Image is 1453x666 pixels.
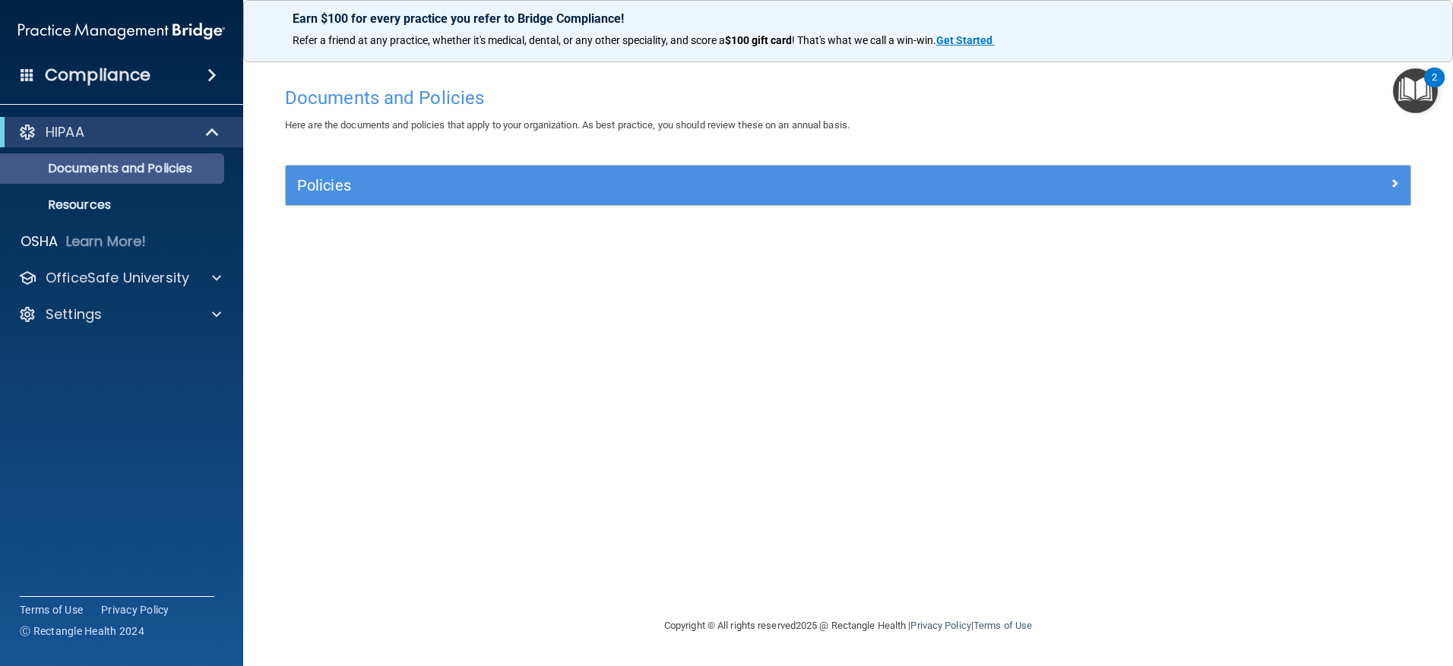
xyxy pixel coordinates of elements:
[18,123,220,141] a: HIPAA
[20,623,144,639] span: Ⓒ Rectangle Health 2024
[936,34,992,46] strong: Get Started
[1432,77,1437,97] div: 2
[18,305,221,324] a: Settings
[293,11,1404,26] p: Earn $100 for every practice you refer to Bridge Compliance!
[46,123,84,141] p: HIPAA
[792,34,936,46] span: ! That's what we call a win-win.
[571,601,1125,650] div: Copyright © All rights reserved 2025 @ Rectangle Health | |
[45,65,150,86] h4: Compliance
[46,305,102,324] p: Settings
[297,173,1399,197] a: Policies
[10,197,217,213] p: Resources
[973,620,1032,631] a: Terms of Use
[297,177,1118,194] h5: Policies
[725,34,792,46] strong: $100 gift card
[66,232,147,251] p: Learn More!
[293,34,725,46] span: Refer a friend at any practice, whether it's medical, dental, or any other speciality, and score a
[10,161,217,176] p: Documents and Policies
[285,88,1411,108] h4: Documents and Policies
[20,602,83,617] a: Terms of Use
[285,119,850,131] span: Here are the documents and policies that apply to your organization. As best practice, you should...
[46,269,189,287] p: OfficeSafe University
[21,232,59,251] p: OSHA
[101,602,169,617] a: Privacy Policy
[1393,68,1438,113] button: Open Resource Center, 2 new notifications
[18,16,225,46] img: PMB logo
[18,269,221,287] a: OfficeSafe University
[910,620,970,631] a: Privacy Policy
[936,34,995,46] a: Get Started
